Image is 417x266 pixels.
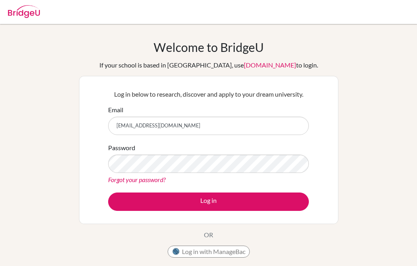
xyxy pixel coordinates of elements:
button: Log in with ManageBac [168,246,250,258]
a: [DOMAIN_NAME] [244,61,296,69]
a: Forgot your password? [108,176,166,183]
img: Bridge-U [8,5,40,18]
button: Log in [108,193,309,211]
p: OR [204,230,213,240]
label: Email [108,105,123,115]
label: Password [108,143,135,153]
div: If your school is based in [GEOGRAPHIC_DATA], use to login. [99,60,318,70]
h1: Welcome to BridgeU [154,40,264,54]
p: Log in below to research, discover and apply to your dream university. [108,89,309,99]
